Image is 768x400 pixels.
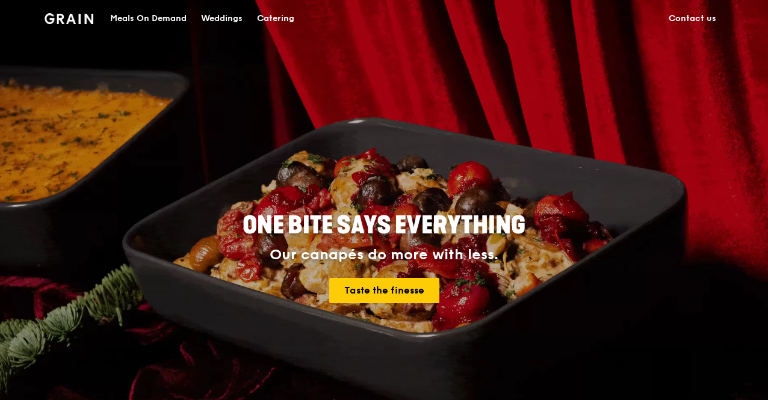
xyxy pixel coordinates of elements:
a: Taste the finesse [329,278,439,303]
div: Weddings [201,1,243,37]
a: Weddings [194,1,250,37]
a: Catering [250,1,302,37]
div: Catering [257,1,294,37]
span: ONE BITE SAYS EVERYTHING [243,211,525,240]
img: Grain [45,13,93,24]
div: Meals On Demand [110,1,187,37]
a: Contact us [661,1,723,37]
div: Our canapés do more with less. [167,247,601,263]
